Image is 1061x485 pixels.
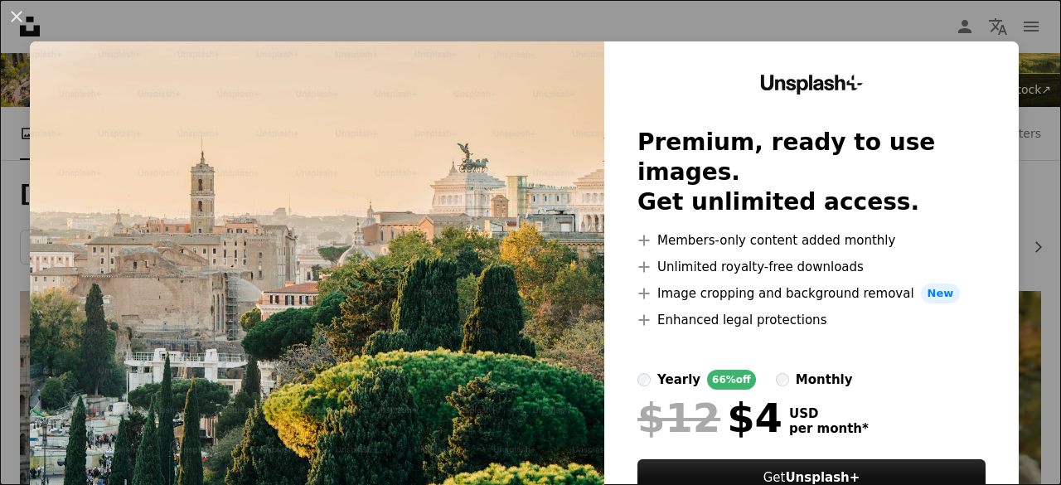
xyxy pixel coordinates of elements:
li: Members-only content added monthly [637,230,986,250]
div: $4 [637,396,782,439]
div: yearly [657,370,700,390]
span: $12 [637,396,720,439]
span: USD [789,406,869,421]
strong: Unsplash+ [785,470,860,485]
div: monthly [796,370,853,390]
div: 66% off [707,370,756,390]
h2: Premium, ready to use images. Get unlimited access. [637,128,986,217]
input: monthly [776,373,789,386]
li: Unlimited royalty-free downloads [637,257,986,277]
li: Enhanced legal protections [637,310,986,330]
input: yearly66%off [637,373,651,386]
span: New [921,284,961,303]
span: per month * [789,421,869,436]
li: Image cropping and background removal [637,284,986,303]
